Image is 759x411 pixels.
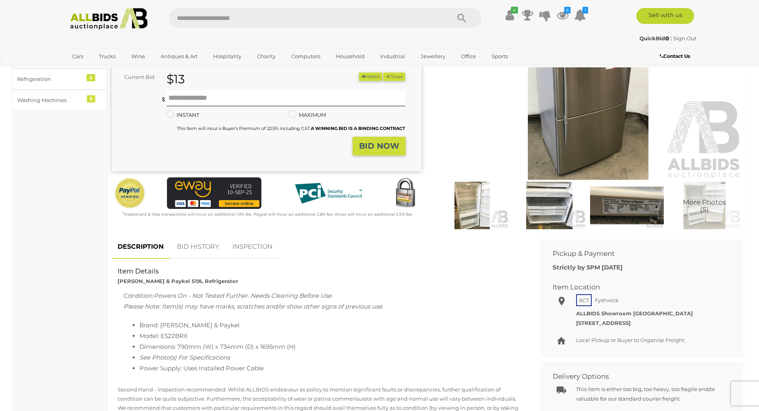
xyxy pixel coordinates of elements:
p: This item is either too big, too heavy, too fragile and/or valuable for our standard courier frei... [576,385,725,403]
a: ✔ [504,8,516,22]
div: Current Bid [112,73,161,82]
label: INSTANT [167,110,199,120]
h2: Pickup & Payment [553,250,719,258]
h2: Delivery Options [553,373,719,380]
strong: $13 [167,72,185,87]
li: Dimensions: 790mm (W) x 734mm (D) x 1695mm (H) [139,341,517,352]
b: Strictly by 5PM [DATE] [553,264,623,271]
strong: QuickBid [639,35,669,41]
i: 6 [564,7,571,14]
a: BID HISTORY [171,235,225,259]
button: Search [442,8,482,28]
li: Watch this item [359,73,382,81]
strong: ALLBIDS Showroom [GEOGRAPHIC_DATA] [576,310,693,317]
a: Hospitality [208,50,247,63]
strong: [PERSON_NAME] & Paykel 519L Refrigerator [118,278,238,284]
div: Refrigeration [17,75,83,84]
li: Model: E522BRX [139,330,517,341]
button: Share [383,73,405,81]
a: Charity [252,50,281,63]
a: QuickBid [639,35,671,41]
li: Brand: [PERSON_NAME] & Paykel [139,320,517,330]
button: BID NOW [353,137,406,155]
a: Antiques & Art [155,50,203,63]
a: Industrial [375,50,410,63]
img: PCI DSS compliant [288,177,368,209]
img: Fisher & Paykel 519L Refrigerator [668,182,741,229]
span: More Photos (5) [683,199,726,214]
span: Fyshwick [593,295,621,305]
div: Washing Machines [17,96,83,105]
img: Secured by Rapid SSL [389,177,421,209]
a: Sell with us [636,8,694,24]
strong: [STREET_ADDRESS] [576,320,631,326]
a: Cars [67,50,88,63]
img: Allbids.com.au [66,8,152,30]
a: Sign Out [673,35,696,41]
a: Refrigeration 4 [12,69,107,90]
a: Computers [286,50,326,63]
span: ACT [576,294,592,306]
div: 5 [87,95,95,102]
img: Official PayPal Seal [114,177,146,209]
a: Contact Us [660,52,692,61]
div: 4 [86,74,95,81]
a: INSPECTION [226,235,278,259]
h2: Item Location [553,283,719,291]
span: Local Pickup or Buyer to Organise Freight [576,337,684,343]
i: 1 [582,7,588,14]
b: Contact Us [660,53,690,59]
a: Washing Machines 5 [12,90,107,111]
a: DESCRIPTION [112,235,170,259]
strong: BID NOW [359,141,399,151]
img: Fisher & Paykel 519L Refrigerator [435,182,509,229]
img: eWAY Payment Gateway [167,177,261,209]
a: Household [331,50,370,63]
a: Wine [126,50,150,63]
a: 1 [574,8,586,22]
a: 6 [557,8,569,22]
i: Please Note: Item(s) may have marks, scratches and/or show other signs of previous use. [124,303,383,310]
i: Powers On - Not Tested Further. Needs Cleaning Before Use. [154,292,333,299]
b: A WINNING BID IS A BINDING CONTRACT [311,126,405,131]
i: ✔ [511,7,518,14]
p: Condition: [124,290,517,312]
img: Fisher & Paykel 519L Refrigerator [513,182,586,229]
a: Trucks [94,50,121,63]
a: [GEOGRAPHIC_DATA] [67,63,134,76]
small: This Item will incur a Buyer's Premium of 22.5% including GST. [177,126,405,131]
a: Sports [486,50,513,63]
img: Fisher & Paykel 519L Refrigerator [590,182,663,229]
a: More Photos(5) [668,182,741,229]
a: Office [456,50,481,63]
label: MAXIMUM [289,110,326,120]
small: Mastercard & Visa transactions will incur an additional 1.9% fee. Paypal will incur an additional... [122,212,413,217]
button: Watch [359,73,382,81]
h2: Item Details [118,267,523,275]
a: Jewellery [416,50,451,63]
span: | [671,35,672,41]
i: See Photo(s) For Specifications [139,354,230,361]
li: Power Supply: Uses Installed Power Cable [139,363,517,374]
